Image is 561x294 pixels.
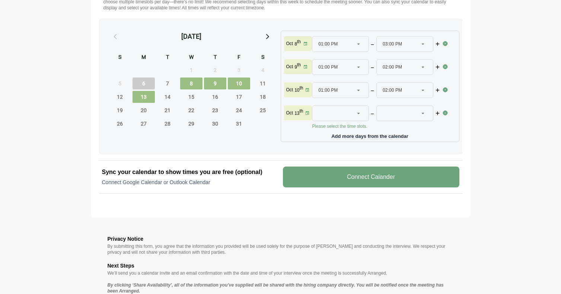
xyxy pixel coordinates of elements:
span: Thursday, October 23, 2025 [204,104,226,116]
span: Sunday, October 12, 2025 [109,91,131,103]
p: Add more days from the calendar [284,131,456,139]
span: Monday, October 13, 2025 [133,91,155,103]
v-button: Connect Calander [283,167,459,187]
div: M [133,53,155,63]
span: 02:00 PM [383,83,402,98]
span: Tuesday, October 14, 2025 [156,91,179,103]
span: Sunday, October 26, 2025 [109,118,131,130]
span: Sunday, October 19, 2025 [109,104,131,116]
p: Oct [286,41,293,47]
sup: th [297,39,301,44]
span: Tuesday, October 7, 2025 [156,78,179,89]
span: Thursday, October 2, 2025 [204,64,226,76]
span: 02:00 PM [383,60,402,75]
span: Thursday, October 9, 2025 [204,78,226,89]
div: [DATE] [181,31,201,42]
sup: th [300,85,303,91]
span: Monday, October 20, 2025 [133,104,155,116]
span: 01:00 PM [318,37,338,51]
p: Please select the time slots. [312,123,442,129]
span: 03:00 PM [383,37,402,51]
p: By clicking ‘Share Availability’, all of the information you’ve supplied will be shared with the ... [108,282,454,294]
p: Oct [286,110,293,116]
span: 01:00 PM [318,83,338,98]
div: S [109,53,131,63]
p: Oct [286,87,293,93]
p: Oct [286,64,293,70]
span: Friday, October 3, 2025 [228,64,250,76]
span: Saturday, October 4, 2025 [252,64,274,76]
div: W [180,53,203,63]
h2: Sync your calendar to show times you are free (optional) [102,168,278,177]
span: Friday, October 24, 2025 [228,104,250,116]
sup: th [300,108,303,114]
span: Wednesday, October 29, 2025 [180,118,203,130]
sup: th [297,62,301,67]
span: Monday, October 27, 2025 [133,118,155,130]
strong: 8 [294,41,297,47]
h3: Privacy Notice [108,234,454,243]
span: Saturday, October 25, 2025 [252,104,274,116]
p: We’ll send you a calendar invite and an email confirmation with the date and time of your intervi... [108,270,454,276]
span: Monday, October 6, 2025 [133,78,155,89]
span: Tuesday, October 28, 2025 [156,118,179,130]
strong: 13 [294,111,299,116]
span: Wednesday, October 1, 2025 [180,64,203,76]
strong: 10 [294,88,299,93]
span: Wednesday, October 15, 2025 [180,91,203,103]
span: Friday, October 31, 2025 [228,118,250,130]
span: Sunday, October 5, 2025 [109,78,131,89]
span: Wednesday, October 8, 2025 [180,78,203,89]
span: Saturday, October 18, 2025 [252,91,274,103]
p: Connect Google Calendar or Outlook Calendar [102,178,278,186]
span: Wednesday, October 22, 2025 [180,104,203,116]
span: Tuesday, October 21, 2025 [156,104,179,116]
h3: Next Steps [108,261,454,270]
div: T [156,53,179,63]
div: T [204,53,226,63]
span: Thursday, October 30, 2025 [204,118,226,130]
span: Saturday, October 11, 2025 [252,78,274,89]
div: F [228,53,250,63]
span: 01:00 PM [318,60,338,75]
span: Friday, October 10, 2025 [228,78,250,89]
span: Friday, October 17, 2025 [228,91,250,103]
div: S [252,53,274,63]
span: Thursday, October 16, 2025 [204,91,226,103]
strong: 9 [294,64,297,70]
p: By submitting this form, you agree that the information you provided will be used solely for the ... [108,243,454,255]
